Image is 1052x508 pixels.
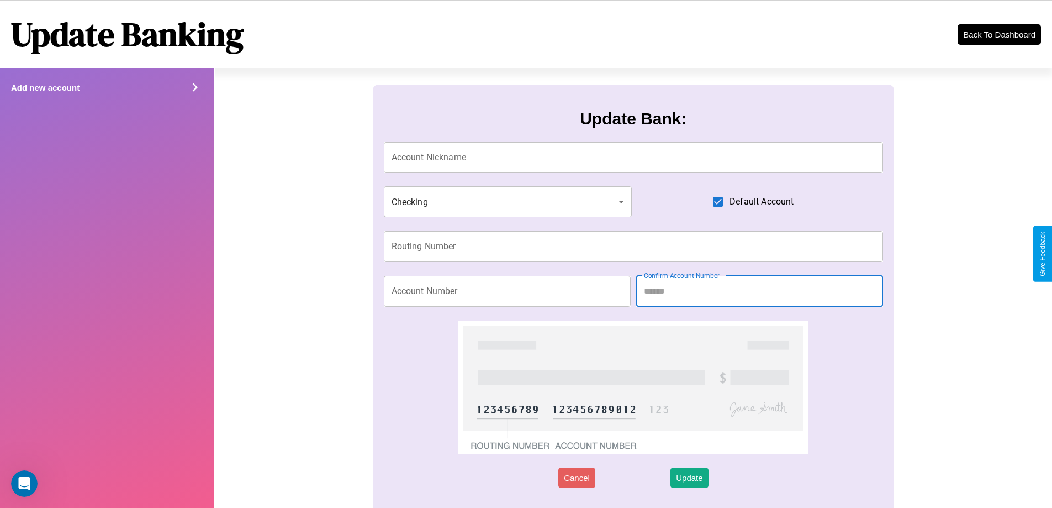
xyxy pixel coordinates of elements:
[458,321,808,454] img: check
[11,12,244,57] h1: Update Banking
[11,83,80,92] h4: Add new account
[11,470,38,497] iframe: Intercom live chat
[644,271,720,280] label: Confirm Account Number
[958,24,1041,45] button: Back To Dashboard
[1039,232,1046,276] div: Give Feedback
[384,186,632,217] div: Checking
[558,468,595,488] button: Cancel
[670,468,708,488] button: Update
[729,195,794,208] span: Default Account
[580,109,686,128] h3: Update Bank:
